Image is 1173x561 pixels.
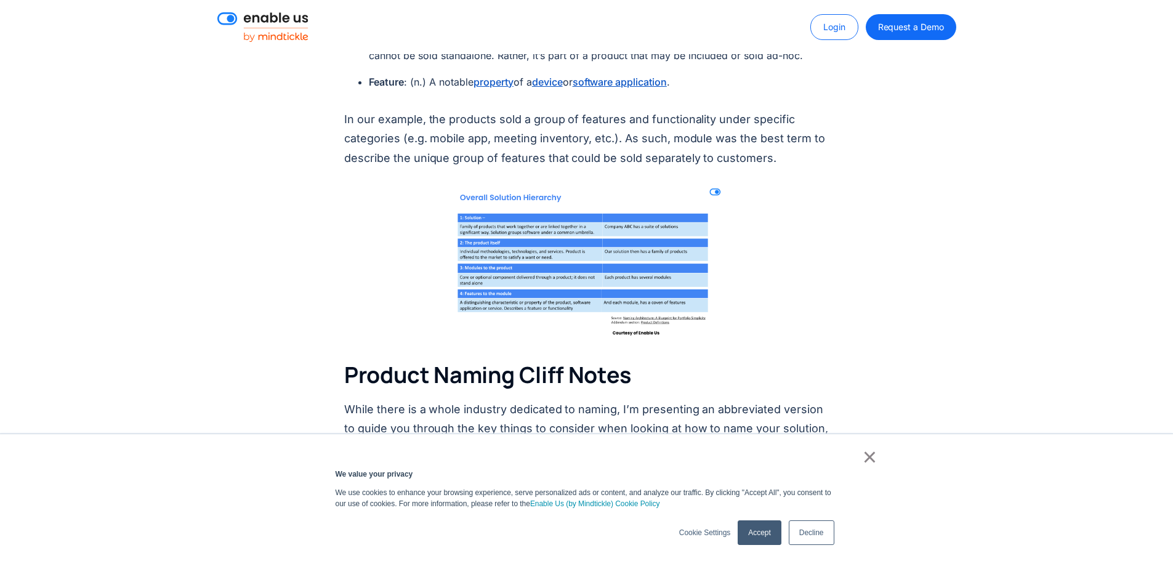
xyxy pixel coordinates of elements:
iframe: Qualified Messenger [1116,504,1173,561]
a: Enable Us (by Mindtickle) Cookie Policy [530,498,660,509]
p: While there is a whole industry dedicated to naming, I’m presenting an abbreviated version to gui... [344,400,829,458]
a: Request a Demo [866,14,956,40]
a: Decline [789,520,834,545]
p: In our example, the products sold a group of features and functionality under specific categories... [344,110,829,168]
a: device [532,75,563,89]
a: Accept [738,520,781,545]
a: property [474,75,514,89]
img: Overall Product Naming Solution Hierarchy [441,177,732,341]
a: × [863,451,877,462]
strong: We value your privacy [336,470,413,478]
a: Login [810,14,858,40]
li: : (n.) A notable of a or . [369,74,829,91]
p: We use cookies to enhance your browsing experience, serve personalized ads or content, and analyz... [336,487,838,509]
strong: Feature [369,76,404,88]
h2: Product Naming Cliff Notes [344,361,829,390]
a: software application [573,75,667,89]
a: Cookie Settings [679,527,730,538]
